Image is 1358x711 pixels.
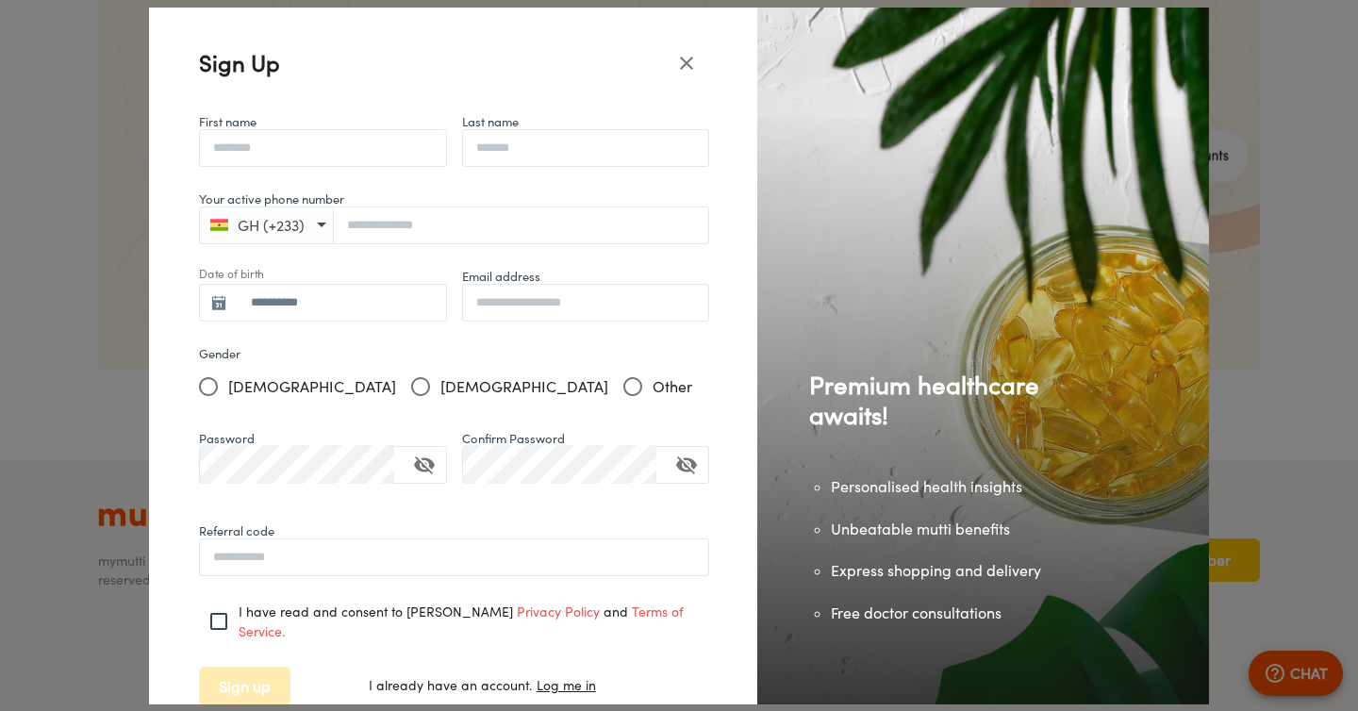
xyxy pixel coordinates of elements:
[199,521,274,540] label: Referral code
[831,476,1072,498] li: Personalised health insights
[536,674,596,698] button: Log me in
[199,112,257,131] label: First name
[211,295,226,310] img: Calender
[369,674,709,698] div: I already have an account.
[200,284,238,322] button: change date
[664,442,709,488] button: toggle confirm password visibility
[831,519,1072,540] li: Unbeatable mutti benefits
[831,560,1072,582] li: Express shopping and delivery
[653,375,692,398] span: Other
[239,604,684,639] a: Terms of Service.
[809,370,1072,430] p: Premium healthcare awaits!
[462,429,565,448] label: Confirm Password
[402,442,447,488] button: toggle password visibility
[199,190,344,208] label: Your active phone number
[440,375,608,398] span: [DEMOGRAPHIC_DATA]
[517,604,600,620] a: Privacy Policy
[831,603,1072,624] li: Free doctor consultations
[239,602,709,641] p: I have read and consent to [PERSON_NAME] and
[664,41,709,86] button: close
[199,46,664,80] p: Sign Up
[203,212,326,239] button: GH (+233)
[199,268,264,279] label: Date of birth
[462,112,519,131] label: Last name
[228,375,396,398] span: [DEMOGRAPHIC_DATA]
[199,344,709,363] label: Gender
[199,367,709,406] div: gender
[199,429,255,448] label: Password
[462,267,540,286] label: Email address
